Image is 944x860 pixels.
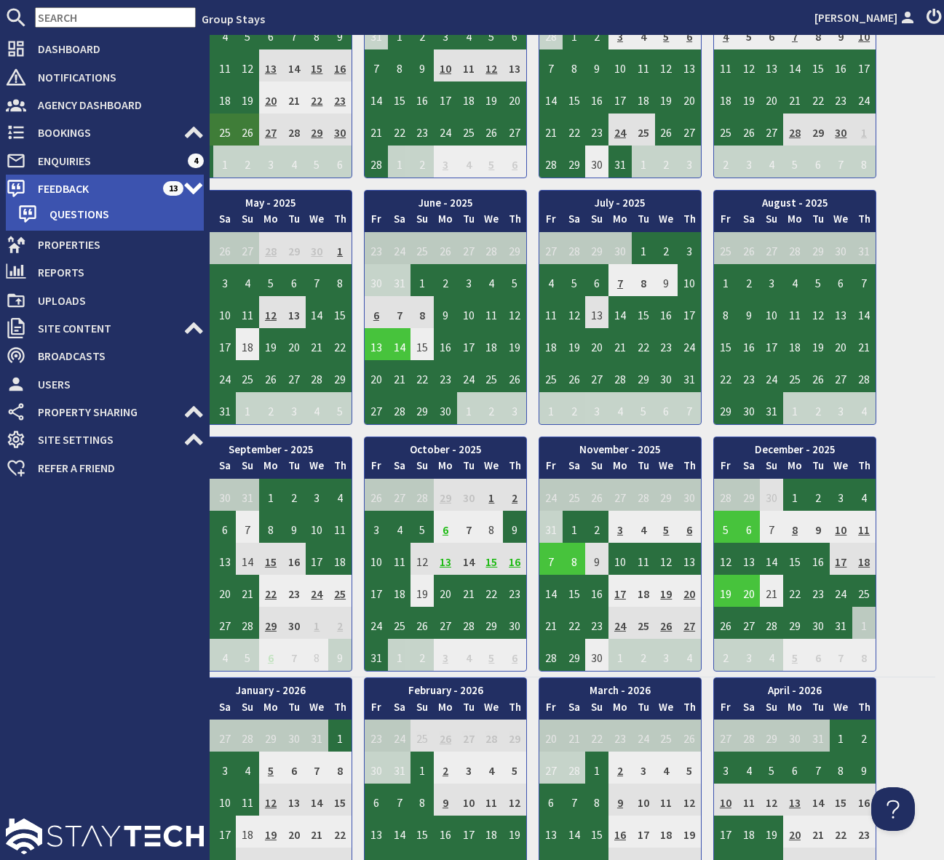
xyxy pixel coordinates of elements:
[26,428,183,451] span: Site Settings
[503,114,526,146] td: 27
[714,49,737,81] td: 11
[503,146,526,178] td: 6
[457,264,480,296] td: 3
[830,296,853,328] td: 13
[806,49,830,81] td: 15
[434,81,457,114] td: 17
[678,328,701,360] td: 24
[632,328,655,360] td: 22
[852,211,876,232] th: Th
[328,81,352,114] td: 23
[503,211,526,232] th: Th
[655,114,678,146] td: 26
[539,81,563,114] td: 14
[585,146,608,178] td: 30
[655,146,678,178] td: 2
[259,146,282,178] td: 3
[539,49,563,81] td: 7
[213,146,237,178] td: 1
[328,264,352,296] td: 8
[365,296,388,328] td: 6
[608,146,632,178] td: 31
[783,81,806,114] td: 21
[503,360,526,392] td: 26
[783,264,806,296] td: 4
[806,296,830,328] td: 12
[714,264,737,296] td: 1
[852,232,876,264] td: 31
[539,360,563,392] td: 25
[365,328,388,360] td: 13
[282,114,306,146] td: 28
[737,328,761,360] td: 16
[655,81,678,114] td: 19
[678,232,701,264] td: 3
[737,232,761,264] td: 26
[539,328,563,360] td: 18
[852,49,876,81] td: 17
[6,344,204,367] a: Broadcasts
[632,81,655,114] td: 18
[6,37,204,60] a: Dashboard
[365,81,388,114] td: 14
[852,114,876,146] td: 1
[236,81,259,114] td: 19
[6,400,204,423] a: Property Sharing
[480,49,504,81] td: 12
[282,211,306,232] th: Tu
[6,373,204,396] a: Users
[213,328,237,360] td: 17
[760,328,783,360] td: 17
[26,289,204,312] span: Uploads
[306,296,329,328] td: 14
[806,232,830,264] td: 29
[457,328,480,360] td: 17
[563,296,586,328] td: 12
[213,211,237,232] th: Sa
[410,114,434,146] td: 23
[306,81,329,114] td: 22
[282,328,306,360] td: 20
[306,360,329,392] td: 28
[539,232,563,264] td: 27
[328,146,352,178] td: 6
[236,114,259,146] td: 26
[830,81,853,114] td: 23
[388,296,411,328] td: 7
[806,211,830,232] th: Tu
[480,114,504,146] td: 26
[365,191,526,212] th: June - 2025
[503,328,526,360] td: 19
[737,296,761,328] td: 9
[213,81,237,114] td: 18
[306,49,329,81] td: 15
[830,49,853,81] td: 16
[388,360,411,392] td: 21
[6,456,204,479] a: Refer a Friend
[539,264,563,296] td: 4
[632,146,655,178] td: 1
[608,114,632,146] td: 24
[163,181,183,196] span: 13
[259,81,282,114] td: 20
[457,360,480,392] td: 24
[563,211,586,232] th: Sa
[213,114,237,146] td: 25
[539,296,563,328] td: 11
[365,232,388,264] td: 23
[259,360,282,392] td: 26
[539,114,563,146] td: 21
[6,428,204,451] a: Site Settings
[737,81,761,114] td: 19
[282,296,306,328] td: 13
[539,211,563,232] th: Fr
[852,146,876,178] td: 8
[282,146,306,178] td: 4
[852,296,876,328] td: 14
[188,154,204,168] span: 4
[678,296,701,328] td: 17
[213,360,237,392] td: 24
[457,114,480,146] td: 25
[259,114,282,146] td: 27
[26,344,204,367] span: Broadcasts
